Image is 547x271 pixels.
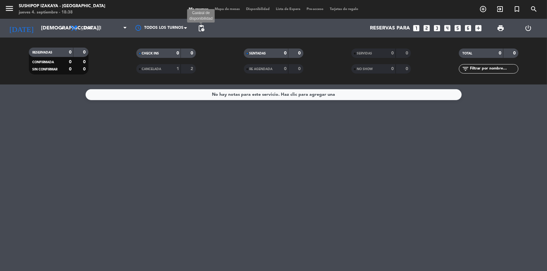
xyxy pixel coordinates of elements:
strong: 0 [284,51,287,55]
strong: 0 [83,50,87,54]
span: pending_actions [197,24,205,32]
span: CHECK INS [142,52,159,55]
strong: 0 [83,60,87,64]
i: add_circle_outline [479,5,487,13]
i: add_box [474,24,482,32]
strong: 0 [392,67,394,71]
span: Cena [81,26,92,30]
i: [DATE] [5,21,38,35]
i: looks_6 [464,24,472,32]
strong: 0 [406,67,409,71]
span: RE AGENDADA [250,68,273,71]
strong: 0 [499,51,502,55]
strong: 0 [513,51,517,55]
div: Sushipop Izakaya - [GEOGRAPHIC_DATA] [19,3,105,9]
div: Control de disponibilidad [187,9,215,23]
strong: 0 [298,51,302,55]
strong: 0 [69,67,71,71]
div: jueves 4. septiembre - 18:38 [19,9,105,16]
strong: 0 [191,51,194,55]
i: looks_two [423,24,431,32]
i: power_settings_new [525,24,532,32]
span: Pre-acceso [303,8,327,11]
div: No hay notas para este servicio. Haz clic para agregar una [212,91,335,98]
span: print [497,24,504,32]
strong: 0 [69,50,71,54]
span: Mapa de mesas [212,8,243,11]
span: Reservas para [370,25,410,31]
span: Mis reservas [186,8,212,11]
strong: 0 [406,51,409,55]
span: SIN CONFIRMAR [33,68,58,71]
i: looks_5 [454,24,462,32]
span: Lista de Espera [273,8,303,11]
span: SENTADAS [250,52,266,55]
i: looks_4 [443,24,451,32]
span: RESERVADAS [33,51,53,54]
strong: 0 [284,67,287,71]
button: menu [5,4,14,15]
i: looks_one [412,24,420,32]
i: exit_to_app [496,5,504,13]
span: CONFIRMADA [33,61,54,64]
span: Tarjetas de regalo [327,8,361,11]
i: turned_in_not [513,5,521,13]
div: LOG OUT [515,19,542,38]
span: NO SHOW [357,68,373,71]
strong: 0 [392,51,394,55]
strong: 1 [176,67,179,71]
strong: 0 [176,51,179,55]
strong: 0 [298,67,302,71]
span: Disponibilidad [243,8,273,11]
i: filter_list [462,65,470,73]
strong: 2 [191,67,194,71]
span: CANCELADA [142,68,161,71]
span: TOTAL [463,52,472,55]
i: menu [5,4,14,13]
span: SERVIDAS [357,52,372,55]
strong: 0 [83,67,87,71]
input: Filtrar por nombre... [470,65,518,72]
i: search [530,5,538,13]
strong: 0 [69,60,71,64]
i: arrow_drop_down [58,24,66,32]
i: looks_3 [433,24,441,32]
